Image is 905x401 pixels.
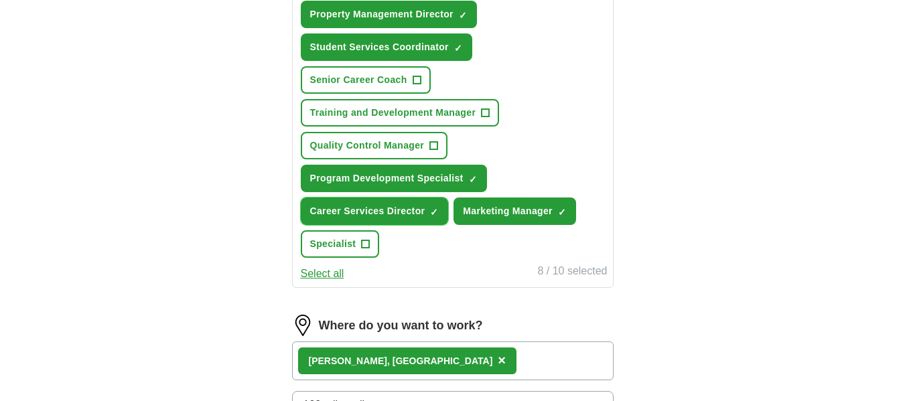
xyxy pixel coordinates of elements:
[301,66,431,94] button: Senior Career Coach
[301,132,448,159] button: Quality Control Manager
[430,207,438,218] span: ✓
[310,40,449,54] span: Student Services Coordinator
[301,266,344,282] button: Select all
[537,263,607,282] div: 8 / 10 selected
[301,33,472,61] button: Student Services Coordinator✓
[310,237,356,251] span: Specialist
[310,139,425,153] span: Quality Control Manager
[301,1,477,28] button: Property Management Director✓
[558,207,566,218] span: ✓
[454,197,576,225] button: Marketing Manager✓
[454,43,462,54] span: ✓
[459,10,467,21] span: ✓
[310,171,464,185] span: Program Development Specialist
[469,174,477,185] span: ✓
[301,165,487,192] button: Program Development Specialist✓
[310,106,476,120] span: Training and Development Manager
[310,7,454,21] span: Property Management Director
[292,315,314,336] img: location.png
[310,73,407,87] span: Senior Career Coach
[463,204,553,218] span: Marketing Manager
[498,353,506,368] span: ×
[319,317,483,335] label: Where do you want to work?
[310,204,425,218] span: Career Services Director
[301,99,500,127] button: Training and Development Manager
[309,354,493,368] div: [PERSON_NAME], [GEOGRAPHIC_DATA]
[498,351,506,371] button: ×
[301,197,449,225] button: Career Services Director✓
[301,230,380,258] button: Specialist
